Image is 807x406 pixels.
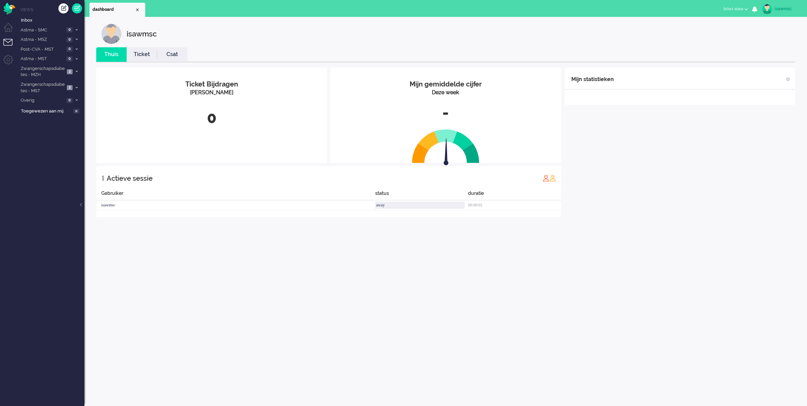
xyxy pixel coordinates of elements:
span: Toegewezen aan mij [21,108,71,115]
img: avatar [762,4,772,14]
a: Thuis [96,51,127,58]
span: 0 [67,98,73,103]
li: Views [20,7,84,12]
div: 0 [101,107,322,129]
div: Mijn statistieken [571,73,614,86]
div: isawmsc [96,200,375,210]
div: isawmsc [127,24,157,44]
div: Deze week [335,89,556,97]
li: Ticket [127,47,157,62]
img: flow_omnibird.svg [3,3,15,15]
div: Creëer ticket [58,3,69,14]
div: away [375,202,465,209]
button: Select status [719,4,752,14]
li: Admin menu [3,55,19,70]
li: Select status [719,2,752,17]
span: Astma - SMC [20,27,64,33]
img: profile_red.svg [543,175,549,181]
div: Mijn gemiddelde cijfer [335,79,556,89]
div: Ticket Bijdragen [101,79,322,89]
span: Inbox [21,17,84,24]
img: arrow.svg [432,138,461,167]
span: Astma - MST [20,56,64,62]
a: Omnidesk [3,4,15,9]
a: Toegewezen aan mij 0 [20,107,84,115]
span: dashboard [93,7,135,12]
li: Dashboard menu [3,23,19,38]
a: Csat [157,51,187,58]
div: status [375,190,468,200]
div: duratie [468,190,561,200]
div: - [335,102,556,124]
span: Zwangerschapsdiabetes - MST [20,81,65,94]
div: isawmsc [775,5,800,12]
span: 0 [67,47,73,52]
div: 1 [101,171,105,185]
div: Gebruiker [96,190,375,200]
div: Actieve sessie [107,172,153,185]
span: 0 [67,37,73,42]
a: Quick Ticket [72,3,82,14]
span: 2 [67,85,73,90]
li: Dashboard [89,3,145,17]
div: [PERSON_NAME] [101,89,322,97]
img: semi_circle.svg [412,129,479,163]
span: 0 [73,109,79,114]
span: Overig [20,97,64,104]
div: Close tab [135,7,140,12]
a: Inbox [20,16,84,24]
span: Select status [723,6,744,11]
span: 0 [67,27,73,32]
a: isawmsc [761,4,800,14]
img: customer.svg [101,24,122,44]
a: Ticket [127,51,157,58]
div: 00:00:01 [468,200,561,210]
li: Thuis [96,47,127,62]
span: Zwangerschapsdiabetes - MZH [20,66,65,78]
span: 0 [67,56,73,61]
span: 2 [67,69,73,74]
span: Astma - MSZ [20,36,64,43]
li: Csat [157,47,187,62]
img: profile_orange.svg [549,175,556,181]
li: Tickets menu [3,39,19,54]
span: Post-CVA - MST [20,46,64,53]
